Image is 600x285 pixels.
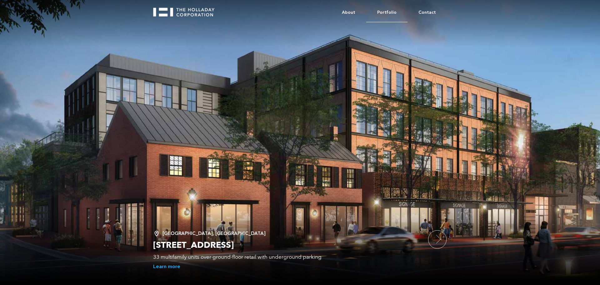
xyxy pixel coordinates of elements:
div: 33 multifamily units over ground-floor retail with underground parking [153,254,422,260]
a: Contact [407,3,447,22]
img: Location Pin [153,230,162,237]
a: home [153,3,220,17]
div: [GEOGRAPHIC_DATA], [GEOGRAPHIC_DATA] [153,230,422,237]
a: Portfolio [366,3,407,22]
h2: [STREET_ADDRESS] [153,240,422,251]
a: About [331,3,366,22]
a: Learn more [153,263,180,270]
